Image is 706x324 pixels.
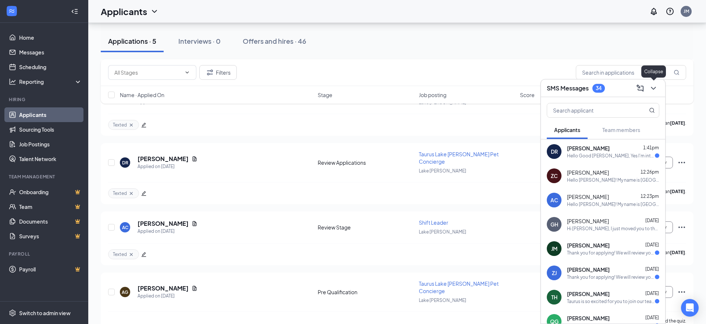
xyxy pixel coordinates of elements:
[19,30,82,45] a: Home
[101,5,147,18] h1: Applicants
[318,91,332,99] span: Stage
[419,91,446,99] span: Job posting
[19,262,82,277] a: PayrollCrown
[576,65,686,80] input: Search in applications
[677,288,686,296] svg: Ellipses
[684,8,689,14] div: JM
[9,78,16,85] svg: Analysis
[19,60,82,74] a: Scheduling
[550,196,558,204] div: AC
[520,91,535,99] span: Score
[19,309,71,317] div: Switch to admin view
[648,82,659,94] button: ChevronDown
[567,225,659,232] div: Hi [PERSON_NAME], I just moved you to the phone screening stage, but since we already had our cal...
[567,217,609,225] span: [PERSON_NAME]
[649,107,655,113] svg: MagnifyingGlass
[677,223,686,232] svg: Ellipses
[184,70,190,75] svg: ChevronDown
[71,8,78,15] svg: Collapse
[122,224,128,231] div: AC
[419,298,466,303] span: Lake [PERSON_NAME]
[419,219,448,226] span: Shift Leader
[567,266,610,273] span: [PERSON_NAME]
[641,65,666,78] div: Collapse
[567,177,659,183] div: Hello [PERSON_NAME]! My name is [GEOGRAPHIC_DATA], I am the RM of the [GEOGRAPHIC_DATA][PERSON_NA...
[674,70,680,75] svg: MagnifyingGlass
[138,220,189,228] h5: [PERSON_NAME]
[677,158,686,167] svg: Ellipses
[681,299,699,317] div: Open Intercom Messenger
[9,309,16,317] svg: Settings
[547,103,634,117] input: Search applicant
[318,224,414,231] div: Review Stage
[567,201,659,207] div: Hello [PERSON_NAME]! My name is [GEOGRAPHIC_DATA], I am the RM of the [GEOGRAPHIC_DATA][PERSON_NA...
[567,242,610,249] span: [PERSON_NAME]
[567,274,655,280] div: Thank you for applying! We will review your application and reach out if you are selected to move...
[19,78,82,85] div: Reporting
[567,145,610,152] span: [PERSON_NAME]
[567,314,610,322] span: [PERSON_NAME]
[419,229,466,235] span: Lake [PERSON_NAME]
[141,191,146,196] span: edit
[19,199,82,214] a: TeamCrown
[645,291,659,296] span: [DATE]
[670,120,685,126] b: [DATE]
[552,269,557,277] div: ZJ
[670,189,685,194] b: [DATE]
[113,251,127,257] span: Texted
[645,266,659,272] span: [DATE]
[596,85,602,91] div: 34
[567,298,655,305] div: Taurus is so excited for you to join our team! Do you know anyone else who might be interested in...
[19,107,82,122] a: Applicants
[318,159,414,166] div: Review Applications
[122,160,128,166] div: DR
[551,245,557,252] div: JM
[150,7,159,16] svg: ChevronDown
[634,82,646,94] button: ComposeMessage
[19,229,82,243] a: SurveysCrown
[192,156,197,162] svg: Document
[318,288,414,296] div: Pre Qualification
[192,285,197,291] svg: Document
[666,7,674,16] svg: QuestionInfo
[138,163,197,170] div: Applied on [DATE]
[122,289,128,295] div: AG
[206,68,214,77] svg: Filter
[567,193,609,200] span: [PERSON_NAME]
[108,36,156,46] div: Applications · 5
[567,250,655,256] div: Thank you for applying! We will review your application and reach out if you are selected to move...
[419,151,499,165] span: Taurus Lake [PERSON_NAME] Pet Concierge
[178,36,221,46] div: Interviews · 0
[128,122,134,128] svg: Cross
[9,96,81,103] div: Hiring
[113,190,127,196] span: Texted
[138,284,189,292] h5: [PERSON_NAME]
[8,7,15,15] svg: WorkstreamLogo
[138,292,197,300] div: Applied on [DATE]
[19,185,82,199] a: OnboardingCrown
[643,145,659,150] span: 1:41pm
[419,280,499,294] span: Taurus Lake [PERSON_NAME] Pet Concierge
[649,7,658,16] svg: Notifications
[551,293,557,301] div: TH
[19,45,82,60] a: Messages
[551,172,558,179] div: ZC
[645,315,659,320] span: [DATE]
[128,191,134,196] svg: Cross
[567,290,610,298] span: [PERSON_NAME]
[567,169,609,176] span: [PERSON_NAME]
[138,155,189,163] h5: [PERSON_NAME]
[199,65,237,80] button: Filter Filters
[192,221,197,227] svg: Document
[641,169,659,175] span: 12:26pm
[138,228,197,235] div: Applied on [DATE]
[602,127,640,133] span: Team members
[419,168,466,174] span: Lake [PERSON_NAME]
[9,251,81,257] div: Payroll
[649,84,658,93] svg: ChevronDown
[141,252,146,257] span: edit
[19,214,82,229] a: DocumentsCrown
[554,127,580,133] span: Applicants
[547,84,589,92] h3: SMS Messages
[551,148,558,155] div: DR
